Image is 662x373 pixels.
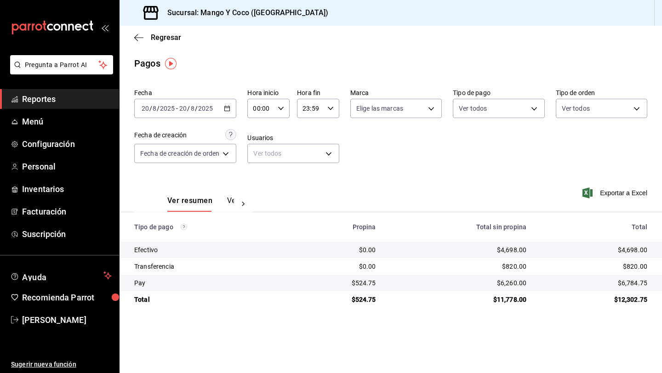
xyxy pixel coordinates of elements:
[134,295,285,304] div: Total
[101,24,108,31] button: open_drawer_menu
[22,205,112,218] span: Facturación
[391,223,527,231] div: Total sin propina
[391,262,527,271] div: $820.00
[227,196,262,212] button: Ver pagos
[541,245,647,254] div: $4,698.00
[134,130,187,140] div: Fecha de creación
[195,105,198,112] span: /
[391,245,527,254] div: $4,698.00
[300,295,376,304] div: $524.75
[134,245,285,254] div: Efectivo
[22,93,112,105] span: Reportes
[22,183,112,195] span: Inventarios
[22,314,112,326] span: [PERSON_NAME]
[22,138,112,150] span: Configuración
[11,360,112,369] span: Sugerir nueva función
[190,105,195,112] input: --
[181,224,187,230] svg: Los pagos realizados con Pay y otras terminales son montos brutos.
[176,105,178,112] span: -
[541,223,647,231] div: Total
[247,90,290,96] label: Hora inicio
[10,55,113,74] button: Pregunta a Parrot AI
[22,270,100,281] span: Ayuda
[134,33,181,42] button: Regresar
[453,90,544,96] label: Tipo de pago
[297,90,339,96] label: Hora fin
[22,115,112,128] span: Menú
[300,278,376,288] div: $524.75
[167,196,234,212] div: navigation tabs
[350,90,442,96] label: Marca
[541,278,647,288] div: $6,784.75
[134,278,285,288] div: Pay
[149,105,152,112] span: /
[247,135,339,141] label: Usuarios
[6,67,113,76] a: Pregunta a Parrot AI
[187,105,190,112] span: /
[300,262,376,271] div: $0.00
[356,104,403,113] span: Elige las marcas
[300,223,376,231] div: Propina
[300,245,376,254] div: $0.00
[22,160,112,173] span: Personal
[22,228,112,240] span: Suscripción
[134,57,160,70] div: Pagos
[167,196,212,212] button: Ver resumen
[541,295,647,304] div: $12,302.75
[556,90,647,96] label: Tipo de orden
[141,105,149,112] input: --
[160,7,329,18] h3: Sucursal: Mango Y Coco ([GEOGRAPHIC_DATA])
[134,90,236,96] label: Fecha
[459,104,487,113] span: Ver todos
[134,262,285,271] div: Transferencia
[247,144,339,163] div: Ver todos
[157,105,160,112] span: /
[151,33,181,42] span: Regresar
[22,291,112,304] span: Recomienda Parrot
[584,187,647,198] button: Exportar a Excel
[562,104,590,113] span: Ver todos
[198,105,213,112] input: ----
[391,295,527,304] div: $11,778.00
[152,105,157,112] input: --
[391,278,527,288] div: $6,260.00
[134,223,285,231] div: Tipo de pago
[25,60,99,70] span: Pregunta a Parrot AI
[160,105,175,112] input: ----
[140,149,219,158] span: Fecha de creación de orden
[165,58,177,69] img: Tooltip marker
[541,262,647,271] div: $820.00
[179,105,187,112] input: --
